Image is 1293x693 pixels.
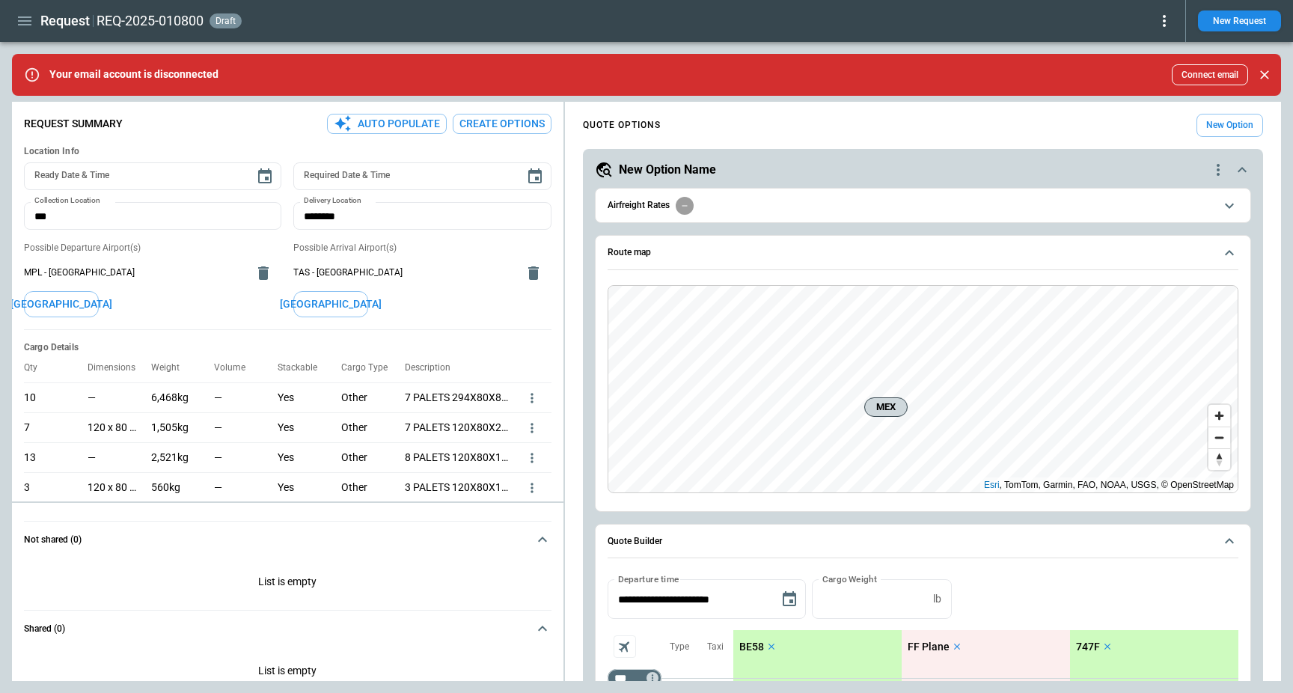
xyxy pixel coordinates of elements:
p: Request Summary [24,117,123,130]
button: Shared (0) [24,611,551,647]
button: Close [1254,64,1275,85]
p: — [214,421,222,434]
label: Departure time [618,573,679,585]
p: 7 [24,421,30,434]
p: — [88,451,139,464]
label: Collection Location [34,195,100,207]
h6: Cargo Details [24,342,551,353]
p: — [214,391,222,404]
button: more [525,451,539,465]
button: New Option Namequote-option-actions [595,161,1251,179]
p: 8 PALETS 120X80X180 CMS + 4 PALETS 120X100X180 CMS + 1 PALET 120X80X160 CMS [405,451,513,464]
button: Zoom out [1208,427,1230,448]
p: Possible Arrival Airport(s) [293,242,551,254]
button: Choose date [520,162,550,192]
p: Dimensions [88,362,147,373]
p: Volume [214,362,257,373]
p: List is empty [24,558,551,610]
div: Other [341,442,405,472]
p: Other [341,451,393,464]
p: Qty [24,362,49,373]
h6: Airfreight Rates [608,201,670,210]
button: more [525,480,539,495]
div: dismiss [1254,58,1275,91]
p: Taxi [707,641,724,653]
button: more [525,391,539,406]
button: [GEOGRAPHIC_DATA] [24,291,99,317]
div: quote-option-actions [1209,161,1227,179]
button: Route map [608,236,1238,270]
button: Connect email [1172,64,1248,85]
p: Other [341,481,393,494]
span: MEX [871,400,901,415]
h6: Route map [608,248,651,257]
div: Other [341,382,405,412]
p: Yes [278,481,294,494]
p: — [214,481,222,494]
p: 3 PALETS 120X80X180 CMS [405,481,513,494]
div: 120 x 80 x 180cm [88,472,151,502]
div: No dimensions [88,382,151,412]
span: MPL - [GEOGRAPHIC_DATA] [24,266,245,279]
p: BE58 [739,641,764,653]
p: 6,468kg [151,391,189,404]
h5: New Option Name [619,162,716,178]
p: 3 [24,481,30,494]
p: Type [670,641,689,653]
div: 8 PALETS 120X80X180 CMS + 4 PALETS 120X100X180 CMS + 1 PALET 120X80X160 CMS [405,442,525,472]
label: Cargo Weight [822,573,877,585]
button: Reset bearing to north [1208,448,1230,470]
div: 120 x 80 x 205cm [88,412,151,442]
span: TAS - [GEOGRAPHIC_DATA] [293,266,515,279]
p: 10 [24,391,36,404]
a: Esri [984,480,1000,490]
p: Other [341,421,393,434]
div: 7 PALETS 294X80X81 CMS + 3 PALLETS 120X80X180 CMS [405,382,525,412]
button: Create Options [453,114,551,134]
button: Airfreight Rates [608,189,1238,222]
div: No dimensions [88,442,151,472]
p: Possible Departure Airport(s) [24,242,281,254]
p: 747F [1076,641,1100,653]
p: 120 x 80 x 180cm [88,481,139,494]
p: 2,521kg [151,451,189,464]
h6: Location Info [24,146,551,157]
div: 3 PALETS 120X80X180 CMS [405,472,525,502]
p: Your email account is disconnected [49,68,218,81]
p: Yes [278,451,294,464]
p: lb [933,593,941,605]
p: 7 PALETS 120X80X205 CMS [405,421,513,434]
div: Other [341,472,405,502]
p: 1,505kg [151,421,189,434]
h2: REQ-2025-010800 [97,12,204,30]
p: — [214,451,222,464]
h6: Shared (0) [24,624,65,634]
p: Cargo Type [341,362,400,373]
button: Zoom in [1208,405,1230,427]
label: Delivery Location [304,195,361,207]
button: Not shared (0) [24,522,551,558]
div: , TomTom, Garmin, FAO, NOAA, USGS, © OpenStreetMap [984,477,1234,492]
button: Choose date, selected date is Aug 27, 2025 [774,584,804,614]
div: Not shared (0) [24,558,551,610]
button: Choose date [250,162,280,192]
p: Weight [151,362,192,373]
p: 560kg [151,481,180,494]
h6: Quote Builder [608,537,662,546]
p: Yes [278,421,294,434]
div: Not found [608,669,661,687]
button: Auto Populate [327,114,447,134]
button: delete [248,258,278,288]
div: Other [341,412,405,442]
button: New Request [1198,10,1281,31]
button: New Option [1196,114,1263,137]
h6: Not shared (0) [24,535,82,545]
p: — [88,391,139,404]
div: 7 PALETS 120X80X205 CMS [405,412,525,442]
h1: Request [40,12,90,30]
p: Other [341,391,393,404]
button: [GEOGRAPHIC_DATA] [293,291,368,317]
button: Quote Builder [608,525,1238,559]
p: 7 PALETS 294X80X81 CMS + 3 PALLETS 120X80X180 CMS [405,391,513,404]
span: draft [213,16,239,26]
